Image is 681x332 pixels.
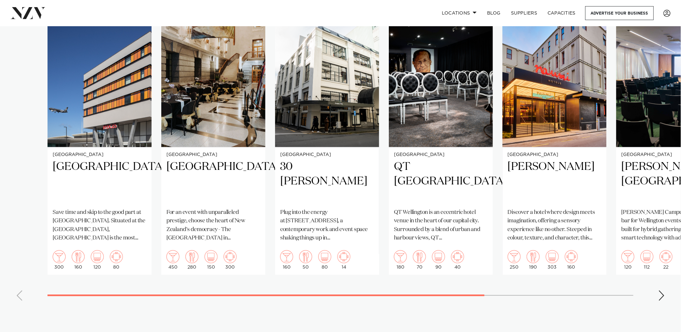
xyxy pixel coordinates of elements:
img: cocktail.png [53,250,66,263]
p: QT Wellington is an eccentric hotel venue in the heart of our capital city. Surrounded by a blend... [394,208,488,242]
div: 303 [546,250,559,270]
h2: 30 [PERSON_NAME] [280,160,374,203]
img: meeting.png [565,250,578,263]
div: 90 [432,250,445,270]
small: [GEOGRAPHIC_DATA] [280,152,374,157]
img: dining.png [72,250,85,263]
img: theatre.png [318,250,331,263]
img: dining.png [186,250,198,263]
div: 280 [186,250,198,270]
img: theatre.png [432,250,445,263]
div: 120 [622,250,634,270]
div: 300 [53,250,66,270]
div: 40 [451,250,464,270]
a: BLOG [482,6,506,20]
div: 190 [527,250,540,270]
div: 112 [641,250,654,270]
img: cocktail.png [394,250,407,263]
swiper-slide: 3 / 7 [275,7,379,275]
img: cocktail.png [280,250,293,263]
img: cocktail.png [622,250,634,263]
p: For an event with unparalleled prestige, choose the heart of New Zealand's democracy - The [GEOGR... [166,208,260,242]
small: [GEOGRAPHIC_DATA] [394,152,488,157]
a: [GEOGRAPHIC_DATA] [GEOGRAPHIC_DATA] Save time and skip to the good part at [GEOGRAPHIC_DATA]. Sit... [48,7,152,275]
a: [GEOGRAPHIC_DATA] QT [GEOGRAPHIC_DATA] QT Wellington is an eccentric hotel venue in the heart of ... [389,7,493,275]
a: [GEOGRAPHIC_DATA] [PERSON_NAME] Discover a hotel where design meets imagination, offering a senso... [503,7,607,275]
a: [GEOGRAPHIC_DATA] 30 [PERSON_NAME] Plug into the energy at [STREET_ADDRESS], a contemporary work ... [275,7,379,275]
small: [GEOGRAPHIC_DATA] [53,152,146,157]
div: 50 [299,250,312,270]
img: meeting.png [110,250,123,263]
img: nzv-logo.png [10,7,46,19]
img: meeting.png [660,250,673,263]
img: meeting.png [451,250,464,263]
img: dining.png [299,250,312,263]
div: 70 [413,250,426,270]
h2: QT [GEOGRAPHIC_DATA] [394,160,488,203]
img: theatre.png [641,250,654,263]
div: 80 [110,250,123,270]
div: 300 [224,250,237,270]
img: dining.png [527,250,540,263]
img: meeting.png [224,250,237,263]
h2: [GEOGRAPHIC_DATA] [53,160,146,203]
img: cocktail.png [508,250,521,263]
a: [GEOGRAPHIC_DATA] [GEOGRAPHIC_DATA] For an event with unparalleled prestige, choose the heart of ... [161,7,265,275]
swiper-slide: 1 / 7 [48,7,152,275]
div: 160 [72,250,85,270]
a: Capacities [543,6,581,20]
div: 450 [166,250,179,270]
p: Plug into the energy at [STREET_ADDRESS], a contemporary work and event space shaking things up i... [280,208,374,242]
swiper-slide: 2 / 7 [161,7,265,275]
div: 14 [337,250,350,270]
p: Save time and skip to the good part at [GEOGRAPHIC_DATA]. Situated at the [GEOGRAPHIC_DATA], [GEO... [53,208,146,242]
small: [GEOGRAPHIC_DATA] [166,152,260,157]
a: Advertise your business [585,6,654,20]
a: SUPPLIERS [506,6,542,20]
small: [GEOGRAPHIC_DATA] [508,152,601,157]
h2: [PERSON_NAME] [508,160,601,203]
div: 80 [318,250,331,270]
a: Locations [437,6,482,20]
h2: [GEOGRAPHIC_DATA] [166,160,260,203]
swiper-slide: 5 / 7 [503,7,607,275]
div: 180 [394,250,407,270]
img: meeting.png [337,250,350,263]
swiper-slide: 4 / 7 [389,7,493,275]
div: 160 [565,250,578,270]
img: theatre.png [91,250,104,263]
div: 120 [91,250,104,270]
img: theatre.png [205,250,218,263]
div: 150 [205,250,218,270]
img: dining.png [413,250,426,263]
img: theatre.png [546,250,559,263]
div: 160 [280,250,293,270]
img: cocktail.png [166,250,179,263]
p: Discover a hotel where design meets imagination, offering a sensory experience like no other. Ste... [508,208,601,242]
div: 250 [508,250,521,270]
div: 22 [660,250,673,270]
